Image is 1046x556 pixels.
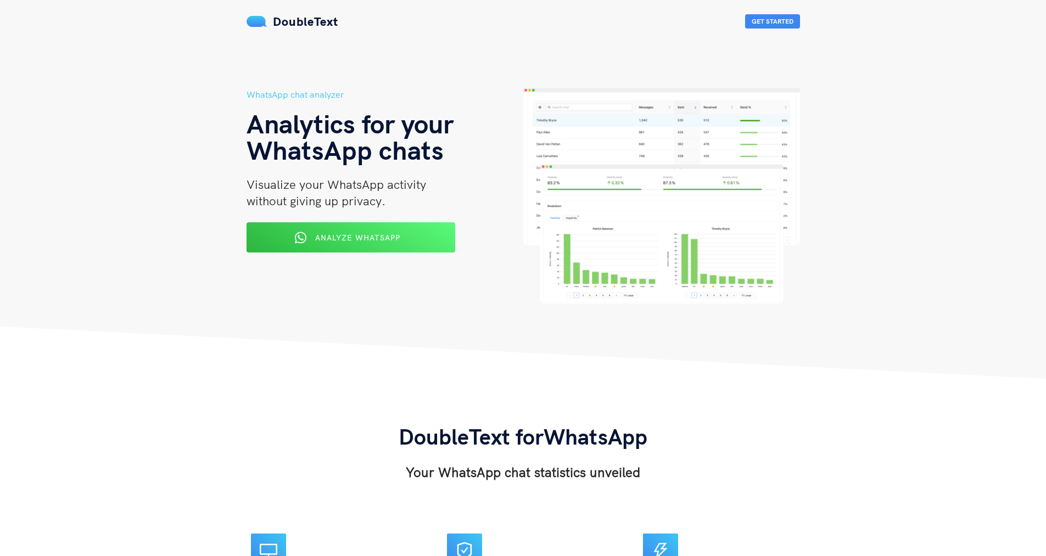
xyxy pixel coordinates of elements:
button: Get Started [745,14,800,29]
a: DoubleText [247,14,338,29]
a: Analyze WhatsApp [247,237,455,246]
span: Visualize your WhatsApp activity [247,177,426,192]
img: hero [523,88,800,304]
span: without giving up privacy. [247,193,385,209]
h3: Your WhatsApp chat statistics unveiled [399,463,647,481]
span: DoubleText for WhatsApp [399,423,647,450]
img: mS3x8y1f88AAAAABJRU5ErkJggg== [247,16,267,27]
span: Analyze WhatsApp [315,233,400,243]
h5: WhatsApp chat analyzer [247,88,523,102]
span: Analytics for your [247,107,454,140]
span: DoubleText [273,14,338,29]
span: WhatsApp chats [247,133,444,166]
button: Analyze WhatsApp [247,222,455,252]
